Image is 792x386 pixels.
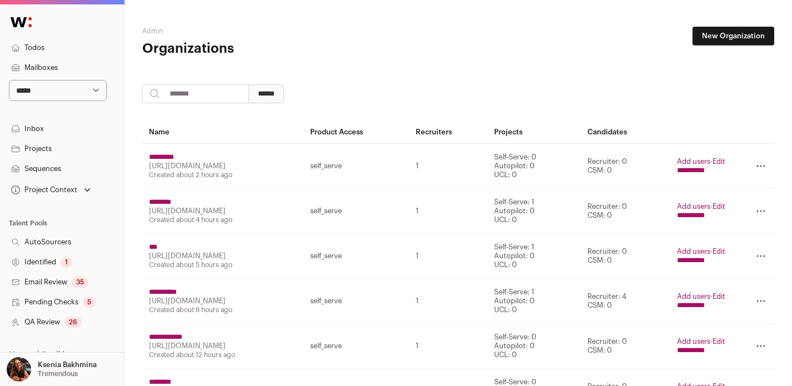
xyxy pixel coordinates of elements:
[670,144,732,189] td: ·
[581,144,670,189] td: Recruiter: 0 CSM: 0
[38,360,97,369] p: Ksenia Bakhmina
[713,293,725,300] a: Edit
[487,189,580,234] td: Self-Serve: 1 Autopilot: 0 UCL: 0
[9,186,77,194] div: Project Context
[487,144,580,189] td: Self-Serve: 0 Autopilot: 0 UCL: 0
[303,234,409,279] td: self_serve
[83,297,96,308] div: 5
[670,279,732,324] td: ·
[713,248,725,255] a: Edit
[72,277,88,288] div: 35
[581,189,670,234] td: Recruiter: 0 CSM: 0
[713,203,725,210] a: Edit
[677,248,710,255] a: Add users
[149,260,297,269] div: Created about 5 hours ago
[149,162,226,169] a: [URL][DOMAIN_NAME]
[487,121,580,144] th: Projects
[142,40,353,58] h1: Organizations
[409,279,488,324] td: 1
[142,28,163,34] a: Admin
[149,171,297,179] div: Created about 2 hours ago
[487,279,580,324] td: Self-Serve: 1 Autopilot: 0 UCL: 0
[149,305,297,314] div: Created about 8 hours ago
[303,189,409,234] td: self_serve
[581,279,670,324] td: Recruiter: 4 CSM: 0
[693,27,774,46] a: New Organization
[149,297,226,304] a: [URL][DOMAIN_NAME]
[64,317,82,328] div: 26
[142,121,303,144] th: Name
[713,158,725,165] a: Edit
[581,121,670,144] th: Candidates
[149,252,226,259] a: [URL][DOMAIN_NAME]
[677,203,710,210] a: Add users
[149,207,226,214] a: [URL][DOMAIN_NAME]
[487,234,580,279] td: Self-Serve: 1 Autopilot: 0 UCL: 0
[409,234,488,279] td: 1
[303,324,409,369] td: self_serve
[409,144,488,189] td: 1
[677,338,710,345] a: Add users
[303,279,409,324] td: self_serve
[409,324,488,369] td: 1
[303,144,409,189] td: self_serve
[38,369,78,378] p: Tremendous
[713,338,725,345] a: Edit
[409,189,488,234] td: 1
[9,182,93,198] button: Open dropdown
[4,11,38,33] img: Wellfound
[303,121,409,144] th: Product Access
[670,324,732,369] td: ·
[149,342,226,349] a: [URL][DOMAIN_NAME]
[670,189,732,234] td: ·
[677,293,710,300] a: Add users
[4,357,99,382] button: Open dropdown
[61,257,72,268] div: 1
[487,324,580,369] td: Self-Serve: 0 Autopilot: 0 UCL: 0
[677,158,710,165] a: Add users
[581,234,670,279] td: Recruiter: 0 CSM: 0
[149,215,297,224] div: Created about 4 hours ago
[409,121,488,144] th: Recruiters
[7,357,31,382] img: 13968079-medium_jpg
[581,324,670,369] td: Recruiter: 0 CSM: 0
[149,350,297,359] div: Created about 12 hours ago
[670,234,732,279] td: ·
